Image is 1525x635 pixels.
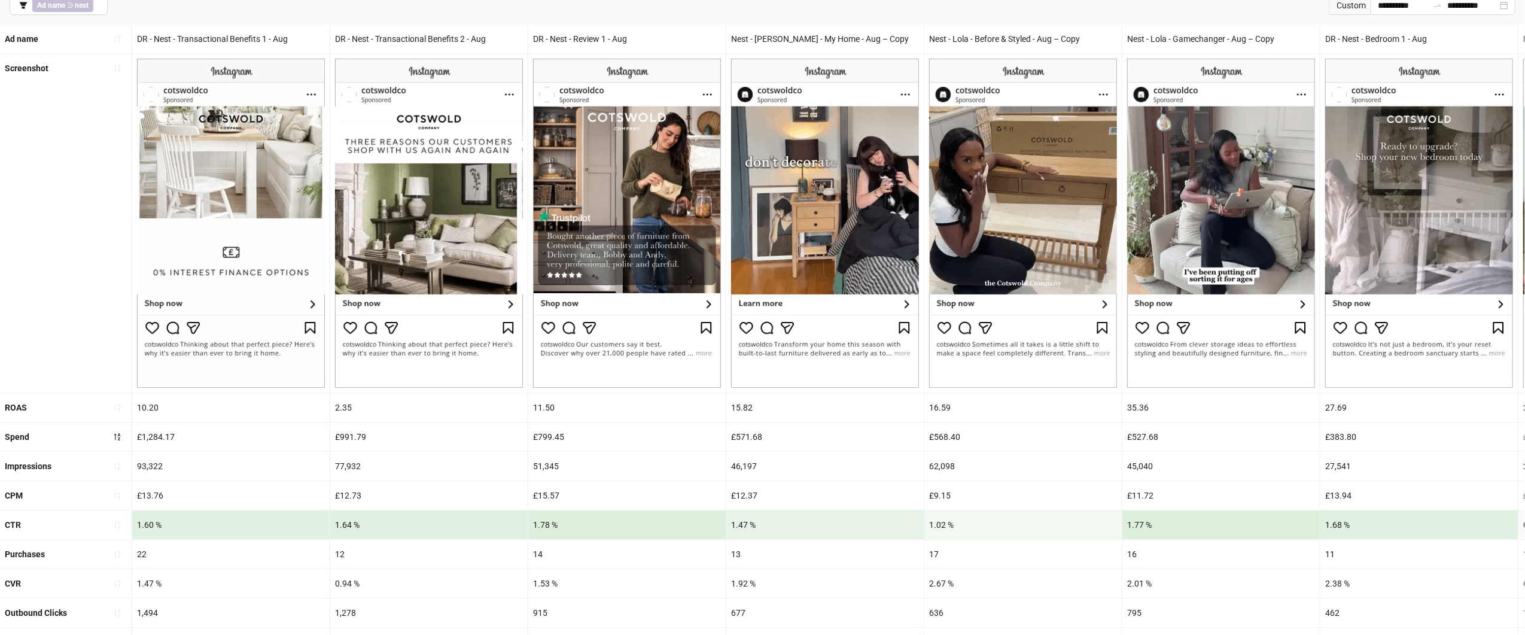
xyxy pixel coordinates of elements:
[533,59,721,388] img: Screenshot 6802713629294
[726,569,924,598] div: 1.92 %
[137,59,325,388] img: Screenshot 6802705677894
[330,481,528,510] div: £12.73
[726,25,924,53] div: Nest - [PERSON_NAME] - My Home - Aug – Copy
[1122,540,1320,569] div: 16
[113,64,121,72] span: sort-ascending
[1122,25,1320,53] div: Nest - Lola - Gamechanger - Aug – Copy
[132,393,330,422] div: 10.20
[1320,393,1518,422] div: 27.69
[528,569,726,598] div: 1.53 %
[726,423,924,451] div: £571.68
[528,393,726,422] div: 11.50
[132,511,330,539] div: 1.60 %
[5,432,29,442] b: Spend
[1122,452,1320,481] div: 45,040
[132,452,330,481] div: 93,322
[113,521,121,529] span: sort-ascending
[5,520,21,530] b: CTR
[528,25,726,53] div: DR - Nest - Review 1 - Aug
[132,423,330,451] div: £1,284.17
[726,452,924,481] div: 46,197
[113,609,121,617] span: sort-ascending
[75,1,89,10] b: nest
[1433,1,1442,10] span: to
[1320,569,1518,598] div: 2.38 %
[528,481,726,510] div: £15.57
[726,511,924,539] div: 1.47 %
[5,403,27,412] b: ROAS
[1320,511,1518,539] div: 1.68 %
[924,481,1122,510] div: £9.15
[1320,540,1518,569] div: 11
[113,35,121,43] span: sort-ascending
[731,59,919,388] img: Screenshot 6801766558094
[5,579,21,588] b: CVR
[1122,598,1320,627] div: 795
[924,511,1122,539] div: 1.02 %
[5,34,38,44] b: Ad name
[113,491,121,500] span: sort-ascending
[113,579,121,588] span: sort-ascending
[1320,598,1518,627] div: 462
[113,550,121,558] span: sort-ascending
[726,540,924,569] div: 13
[330,452,528,481] div: 77,932
[5,491,23,500] b: CPM
[113,433,121,441] span: sort-descending
[330,569,528,598] div: 0.94 %
[5,549,45,559] b: Purchases
[924,393,1122,422] div: 16.59
[132,481,330,510] div: £13.76
[726,481,924,510] div: £12.37
[132,598,330,627] div: 1,494
[330,25,528,53] div: DR - Nest - Transactional Benefits 2 - Aug
[1127,59,1315,388] img: Screenshot 6801766559494
[132,25,330,53] div: DR - Nest - Transactional Benefits 1 - Aug
[330,598,528,627] div: 1,278
[1433,1,1442,10] span: swap-right
[335,59,523,388] img: Screenshot 6802707115094
[330,540,528,569] div: 12
[528,452,726,481] div: 51,345
[528,540,726,569] div: 14
[528,598,726,627] div: 915
[132,569,330,598] div: 1.47 %
[113,462,121,470] span: sort-ascending
[924,423,1122,451] div: £568.40
[528,511,726,539] div: 1.78 %
[5,461,51,471] b: Impressions
[19,1,28,10] span: filter
[1320,452,1518,481] div: 27,541
[1122,423,1320,451] div: £527.68
[1320,481,1518,510] div: £13.94
[113,403,121,412] span: sort-ascending
[528,423,726,451] div: £799.45
[726,393,924,422] div: 15.82
[37,1,65,10] b: Ad name
[1325,59,1513,388] img: Screenshot 6802708718294
[924,598,1122,627] div: 636
[330,511,528,539] div: 1.64 %
[5,608,67,618] b: Outbound Clicks
[330,423,528,451] div: £991.79
[1320,25,1518,53] div: DR - Nest - Bedroom 1 - Aug
[924,452,1122,481] div: 62,098
[924,25,1122,53] div: Nest - Lola - Before & Styled - Aug – Copy
[924,569,1122,598] div: 2.67 %
[924,540,1122,569] div: 17
[1320,423,1518,451] div: £383.80
[1122,481,1320,510] div: £11.72
[330,393,528,422] div: 2.35
[726,598,924,627] div: 677
[1122,511,1320,539] div: 1.77 %
[1122,569,1320,598] div: 2.01 %
[132,540,330,569] div: 22
[1122,393,1320,422] div: 35.36
[5,63,48,73] b: Screenshot
[929,59,1117,388] img: Screenshot 6801766559694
